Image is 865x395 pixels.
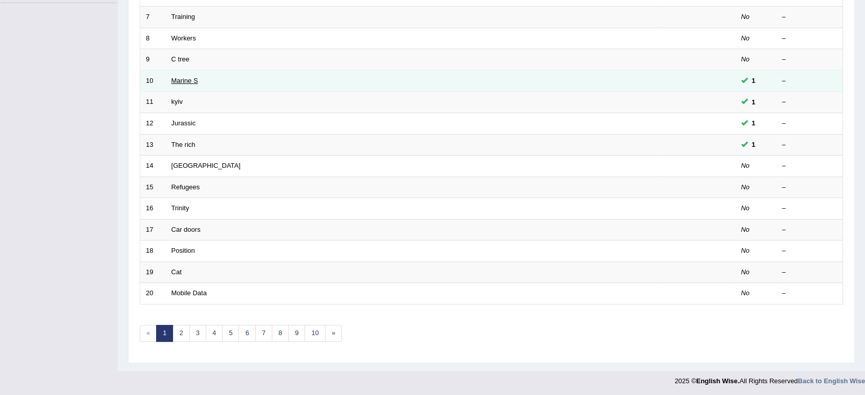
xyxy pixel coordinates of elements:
div: – [782,34,837,43]
td: 12 [140,113,166,134]
div: – [782,246,837,256]
span: You can still take this question [748,75,760,86]
div: – [782,268,837,277]
a: Marine S [171,77,198,84]
td: 10 [140,70,166,92]
em: No [741,34,750,42]
div: – [782,161,837,171]
div: – [782,119,837,128]
a: Back to English Wise [798,377,865,385]
div: – [782,12,837,22]
td: 20 [140,283,166,304]
a: [GEOGRAPHIC_DATA] [171,162,241,169]
em: No [741,13,750,20]
em: No [741,289,750,297]
a: » [325,325,342,342]
div: 2025 © All Rights Reserved [675,371,865,386]
div: – [782,76,837,86]
a: Car doors [171,226,201,233]
div: – [782,97,837,107]
div: – [782,225,837,235]
a: 5 [222,325,239,342]
em: No [741,226,750,233]
div: – [782,204,837,213]
a: Training [171,13,195,20]
em: No [741,268,750,276]
span: You can still take this question [748,118,760,128]
div: – [782,289,837,298]
div: – [782,140,837,150]
a: 3 [189,325,206,342]
div: – [782,183,837,192]
td: 13 [140,134,166,156]
a: Position [171,247,195,254]
td: 11 [140,92,166,113]
td: 16 [140,198,166,220]
td: 15 [140,177,166,198]
a: Refugees [171,183,200,191]
a: 4 [206,325,223,342]
td: 17 [140,219,166,240]
a: kyiv [171,98,183,105]
td: 14 [140,156,166,177]
a: C tree [171,55,189,63]
span: You can still take this question [748,97,760,107]
a: Mobile Data [171,289,207,297]
a: Workers [171,34,196,42]
a: Trinity [171,204,189,212]
td: 9 [140,49,166,71]
a: 2 [172,325,189,342]
td: 8 [140,28,166,49]
span: « [140,325,157,342]
em: No [741,162,750,169]
a: 7 [255,325,272,342]
em: No [741,55,750,63]
a: The rich [171,141,196,148]
em: No [741,183,750,191]
a: Jurassic [171,119,196,127]
div: – [782,55,837,64]
td: 19 [140,261,166,283]
a: 8 [272,325,289,342]
td: 18 [140,240,166,262]
em: No [741,204,750,212]
a: 6 [239,325,255,342]
a: Cat [171,268,182,276]
strong: English Wise. [696,377,739,385]
a: 1 [156,325,173,342]
em: No [741,247,750,254]
span: You can still take this question [748,139,760,150]
a: 9 [288,325,305,342]
a: 10 [305,325,325,342]
td: 7 [140,7,166,28]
